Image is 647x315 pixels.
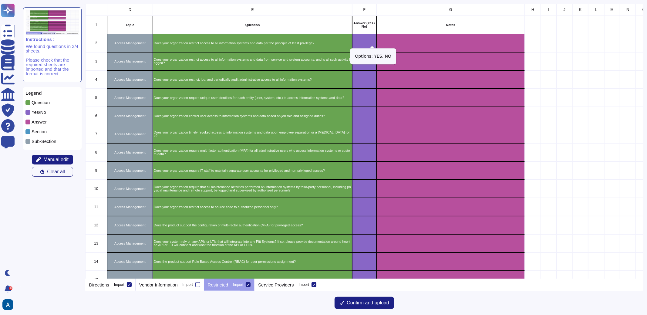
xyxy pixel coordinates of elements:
[85,125,107,143] div: 7
[32,155,73,164] button: Manual edit
[154,42,351,45] p: Does your organization restrict access to all information systems and data per the principle of l...
[449,8,452,12] span: G
[26,37,79,42] p: Instructions :
[108,78,152,81] p: Access Management
[32,120,47,124] p: Answer
[108,260,152,263] p: Access Management
[548,8,549,12] span: I
[85,4,643,279] div: grid
[154,205,351,209] p: Does your organization restrict access to source code to authorized personnel only?
[353,22,376,28] p: Answer (Yes / No)
[85,89,107,107] div: 5
[154,149,351,156] p: Does your organization require multi-factor authentication (MFA) for all administrative users who...
[154,131,351,137] p: Does your organization timely revoked access to information systems and data upon employee separa...
[43,157,69,162] span: Manual edit
[642,8,645,12] span: O
[363,8,366,12] span: F
[85,143,107,161] div: 8
[564,8,565,12] span: J
[108,224,152,227] p: Access Management
[154,23,351,27] p: Question
[85,34,107,52] div: 2
[85,52,107,70] div: 3
[154,278,351,282] p: Do you have a Privacy Policy? If so, please provide a link to it in the notes.
[114,283,124,286] div: Import
[154,169,351,172] p: Does your organization require IT staff to maintain separate user accounts for privileged and non...
[154,185,351,192] p: Does your organization require that all maintenance activities performed on information systems b...
[154,224,351,227] p: Does the product support the configuration of multi-factor authentication (MFA) for privileged ac...
[85,271,107,289] div: 15
[154,114,351,118] p: Does your organization control user access to information systems and data based on job role and ...
[154,96,351,100] p: Does your organization require unique user identities for each entity (user, system, etc.) to acc...
[347,300,389,305] span: Confirm and upload
[26,10,79,35] img: instruction
[108,187,152,191] p: Access Management
[595,8,597,12] span: L
[108,278,152,282] p: Artificial Intelligence
[32,129,47,134] p: Section
[258,283,294,287] p: Service Providers
[154,240,351,247] p: Does your system rely on any APIs or LTIs that will integrate into any Pitt Systems? If so, pleas...
[32,139,56,144] p: Sub-Section
[85,180,107,198] div: 10
[154,78,351,81] p: Does your organization restrict, log, and periodically audit administrative access to all informa...
[32,100,50,105] p: Question
[26,44,79,76] p: We found questions in 3/4 sheets. Please check that the required sheets are imported and that the...
[531,8,534,12] span: H
[2,299,13,310] img: user
[85,234,107,252] div: 13
[108,151,152,154] p: Access Management
[89,283,109,287] p: Directions
[108,114,152,118] p: Access Management
[108,23,152,27] p: Topic
[129,8,131,12] span: D
[183,283,193,286] div: Import
[1,298,18,311] button: user
[108,205,152,209] p: Access Management
[85,216,107,234] div: 12
[108,133,152,136] p: Access Management
[108,60,152,63] p: Access Management
[154,58,351,65] p: Does your organization restrict access to all information systems and data from service and syste...
[108,42,152,45] p: Access Management
[208,283,228,287] p: Restricted
[579,8,581,12] span: K
[335,297,394,309] button: Confirm and upload
[85,198,107,216] div: 11
[85,16,107,34] div: 1
[85,252,107,271] div: 14
[251,8,254,12] span: E
[85,107,107,125] div: 6
[627,8,629,12] span: N
[108,169,152,172] p: Access Management
[108,96,152,100] p: Access Management
[233,283,243,286] div: Import
[611,8,614,12] span: M
[299,283,309,286] div: Import
[350,48,396,64] div: Options: YES, NO
[108,242,152,245] p: Access Management
[85,161,107,180] div: 9
[377,23,524,27] p: Notes
[47,169,65,174] span: Clear all
[154,260,351,263] p: Does the product support Role Based Access Control (RBAC) for user permissions assignment?
[25,91,79,95] p: Legend
[85,70,107,89] div: 4
[9,286,12,290] div: 9+
[139,283,178,287] p: Vendor Information
[32,167,73,177] button: Clear all
[32,110,46,114] p: Yes/No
